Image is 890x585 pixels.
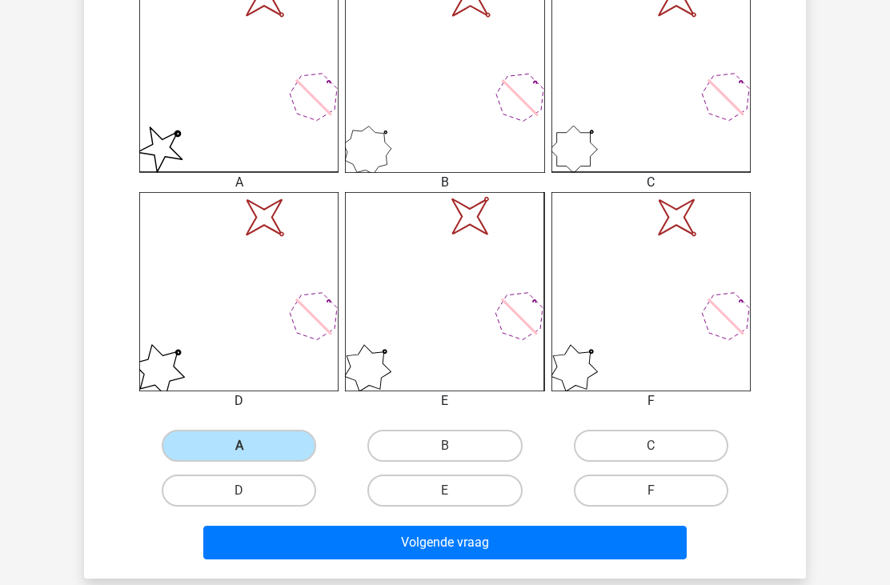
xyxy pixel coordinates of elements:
label: A [162,430,316,462]
label: E [367,475,522,507]
button: Volgende vraag [203,526,688,559]
label: D [162,475,316,507]
label: F [574,475,728,507]
div: C [539,173,763,192]
div: D [127,391,351,411]
div: B [333,173,556,192]
div: A [127,173,351,192]
label: B [367,430,522,462]
label: C [574,430,728,462]
div: E [333,391,556,411]
div: F [539,391,763,411]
